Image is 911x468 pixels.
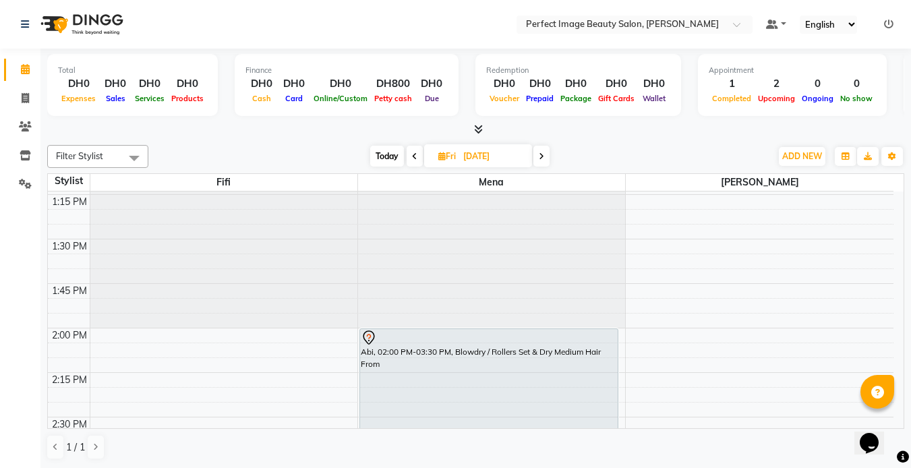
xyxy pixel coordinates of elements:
div: DH0 [638,76,670,92]
span: Today [370,146,404,167]
div: 2:15 PM [49,373,90,387]
span: Card [282,94,306,103]
button: ADD NEW [779,147,825,166]
div: 2 [755,76,798,92]
div: DH0 [131,76,168,92]
span: Products [168,94,207,103]
span: Mena [358,174,625,191]
div: DH0 [523,76,557,92]
div: DH0 [557,76,595,92]
div: DH0 [99,76,131,92]
div: DH0 [58,76,99,92]
div: DH0 [278,76,310,92]
span: Completed [709,94,755,103]
div: Finance [245,65,448,76]
div: 1:30 PM [49,239,90,254]
div: Redemption [486,65,670,76]
span: Due [421,94,442,103]
span: Sales [102,94,129,103]
span: Ongoing [798,94,837,103]
iframe: chat widget [854,414,898,455]
div: DH0 [486,76,523,92]
span: Filter Stylist [56,150,103,161]
div: DH0 [245,76,278,92]
div: DH0 [415,76,448,92]
span: Cash [249,94,274,103]
span: Services [131,94,168,103]
span: Petty cash [371,94,415,103]
span: Package [557,94,595,103]
input: 2025-09-05 [459,146,527,167]
span: Online/Custom [310,94,371,103]
div: Appointment [709,65,876,76]
span: Fri [435,151,459,161]
span: 1 / 1 [66,440,85,455]
div: DH0 [168,76,207,92]
div: 2:30 PM [49,417,90,432]
img: logo [34,5,127,43]
div: DH0 [595,76,638,92]
span: Gift Cards [595,94,638,103]
div: DH0 [310,76,371,92]
div: Stylist [48,174,90,188]
span: Fifi [90,174,357,191]
span: Expenses [58,94,99,103]
div: 0 [798,76,837,92]
div: 1 [709,76,755,92]
div: Total [58,65,207,76]
div: 2:00 PM [49,328,90,343]
span: ADD NEW [782,151,822,161]
div: 1:45 PM [49,284,90,298]
span: Prepaid [523,94,557,103]
span: Voucher [486,94,523,103]
span: No show [837,94,876,103]
span: [PERSON_NAME] [626,174,893,191]
span: Wallet [639,94,669,103]
span: Upcoming [755,94,798,103]
div: 1:15 PM [49,195,90,209]
div: DH800 [371,76,415,92]
div: 0 [837,76,876,92]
